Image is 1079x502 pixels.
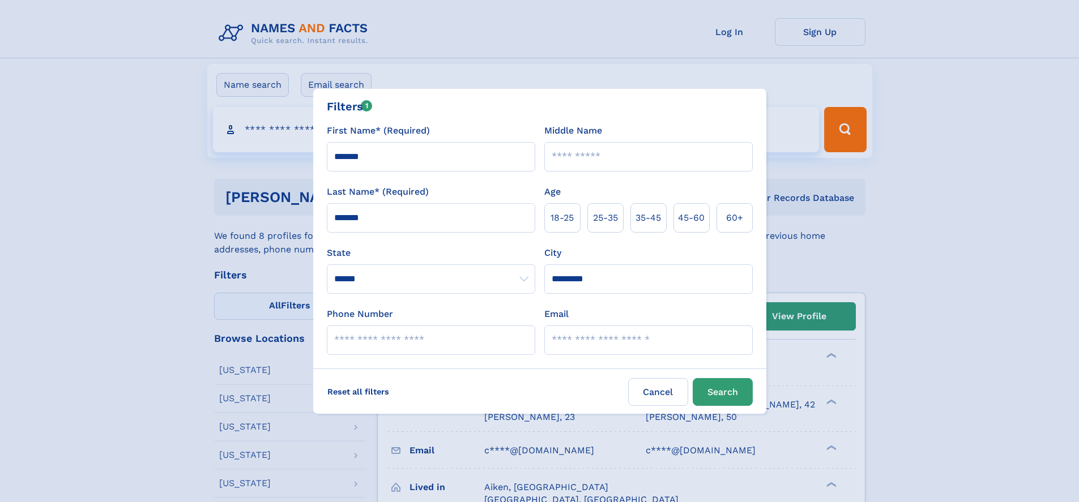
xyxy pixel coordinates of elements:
[544,307,569,321] label: Email
[726,211,743,225] span: 60+
[544,246,561,260] label: City
[327,98,373,115] div: Filters
[544,124,602,138] label: Middle Name
[327,124,430,138] label: First Name* (Required)
[551,211,574,225] span: 18‑25
[593,211,618,225] span: 25‑35
[628,378,688,406] label: Cancel
[320,378,396,405] label: Reset all filters
[544,185,561,199] label: Age
[693,378,753,406] button: Search
[636,211,661,225] span: 35‑45
[327,246,535,260] label: State
[327,185,429,199] label: Last Name* (Required)
[678,211,705,225] span: 45‑60
[327,307,393,321] label: Phone Number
